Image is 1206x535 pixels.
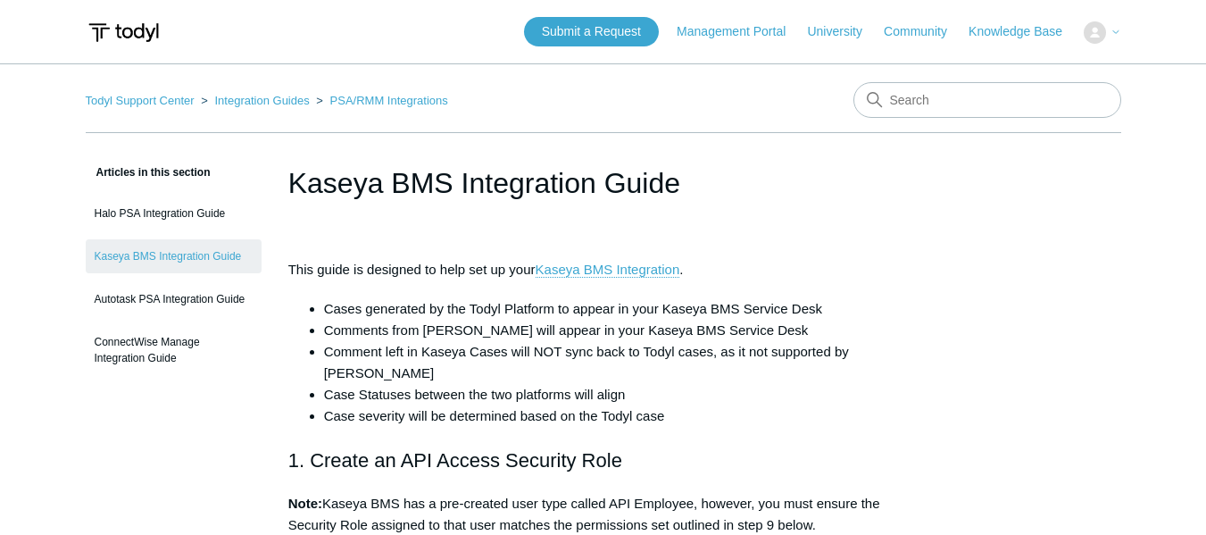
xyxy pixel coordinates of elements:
[288,162,919,205] h1: Kaseya BMS Integration Guide
[853,82,1121,118] input: Search
[86,196,262,230] a: Halo PSA Integration Guide
[86,166,211,179] span: Articles in this section
[884,22,965,41] a: Community
[324,298,919,320] li: Cases generated by the Todyl Platform to appear in your Kaseya BMS Service Desk
[807,22,879,41] a: University
[677,22,803,41] a: Management Portal
[324,405,919,427] li: Case severity will be determined based on the Todyl case
[86,282,262,316] a: Autotask PSA Integration Guide
[197,94,312,107] li: Integration Guides
[524,17,659,46] a: Submit a Request
[86,325,262,375] a: ConnectWise Manage Integration Guide
[214,94,309,107] a: Integration Guides
[86,94,198,107] li: Todyl Support Center
[86,16,162,49] img: Todyl Support Center Help Center home page
[86,239,262,273] a: Kaseya BMS Integration Guide
[288,496,322,511] strong: Note:
[969,22,1080,41] a: Knowledge Base
[324,341,919,384] li: Comment left in Kaseya Cases will NOT sync back to Todyl cases, as it not supported by [PERSON_NAME]
[324,320,919,341] li: Comments from [PERSON_NAME] will appear in your Kaseya BMS Service Desk
[312,94,447,107] li: PSA/RMM Integrations
[324,384,919,405] li: Case Statuses between the two platforms will align
[288,259,919,280] p: This guide is designed to help set up your .
[536,262,680,278] a: Kaseya BMS Integration
[330,94,448,107] a: PSA/RMM Integrations
[86,94,195,107] a: Todyl Support Center
[288,445,919,476] h2: 1. Create an API Access Security Role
